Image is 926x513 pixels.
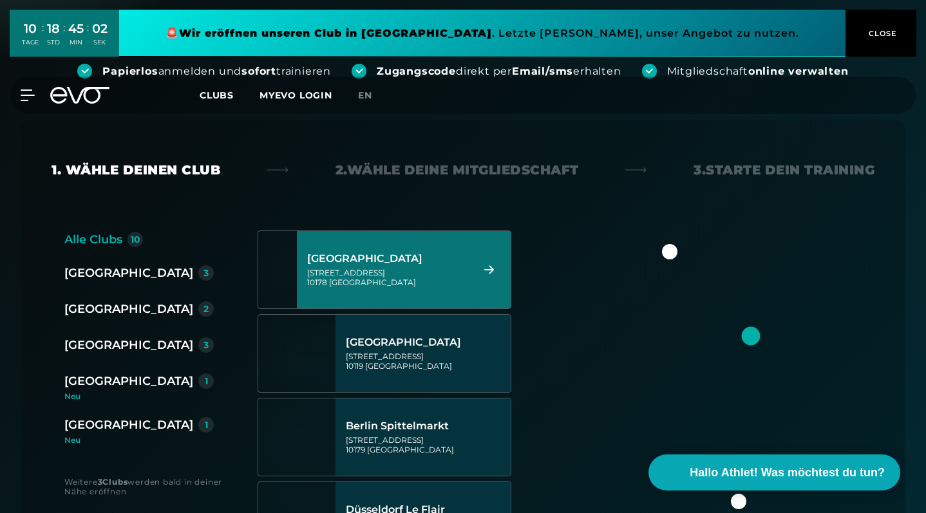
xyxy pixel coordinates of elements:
div: 2. Wähle deine Mitgliedschaft [335,161,579,179]
div: 2 [203,304,209,313]
div: STD [47,38,60,47]
div: Neu [64,393,224,400]
div: 3 [203,340,209,350]
div: Berlin Spittelmarkt [346,420,507,433]
div: 02 [92,19,108,38]
button: Hallo Athlet! Was möchtest du tun? [648,454,900,490]
span: en [358,89,372,101]
strong: 3 [98,477,103,487]
div: MIN [68,38,84,47]
div: SEK [92,38,108,47]
div: 10 [131,235,140,244]
div: : [63,21,65,55]
div: Neu [64,436,214,444]
div: 45 [68,19,84,38]
div: TAGE [22,38,39,47]
div: [STREET_ADDRESS] 10178 [GEOGRAPHIC_DATA] [307,268,468,287]
div: Alle Clubs [64,230,122,248]
div: [GEOGRAPHIC_DATA] [346,336,507,349]
strong: Clubs [102,477,128,487]
span: Clubs [200,89,234,101]
div: 10 [22,19,39,38]
div: [GEOGRAPHIC_DATA] [64,336,193,354]
div: 1 [205,420,208,429]
span: Hallo Athlet! Was möchtest du tun? [690,464,885,481]
div: 3 [203,268,209,277]
a: Clubs [200,89,260,101]
div: 18 [47,19,60,38]
div: [STREET_ADDRESS] 10119 [GEOGRAPHIC_DATA] [346,351,507,371]
div: [GEOGRAPHIC_DATA] [307,252,468,265]
div: 1 [205,377,208,386]
a: en [358,88,388,103]
span: CLOSE [865,28,897,39]
div: [GEOGRAPHIC_DATA] [64,416,193,434]
div: 3. Starte dein Training [694,161,874,179]
div: Weitere werden bald in deiner Nähe eröffnen [64,477,232,496]
div: 1. Wähle deinen Club [52,161,220,179]
div: [STREET_ADDRESS] 10179 [GEOGRAPHIC_DATA] [346,435,507,454]
button: CLOSE [846,10,916,57]
div: : [42,21,44,55]
div: : [87,21,89,55]
div: [GEOGRAPHIC_DATA] [64,300,193,318]
div: [GEOGRAPHIC_DATA] [64,372,193,390]
a: MYEVO LOGIN [260,89,332,101]
div: [GEOGRAPHIC_DATA] [64,264,193,282]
